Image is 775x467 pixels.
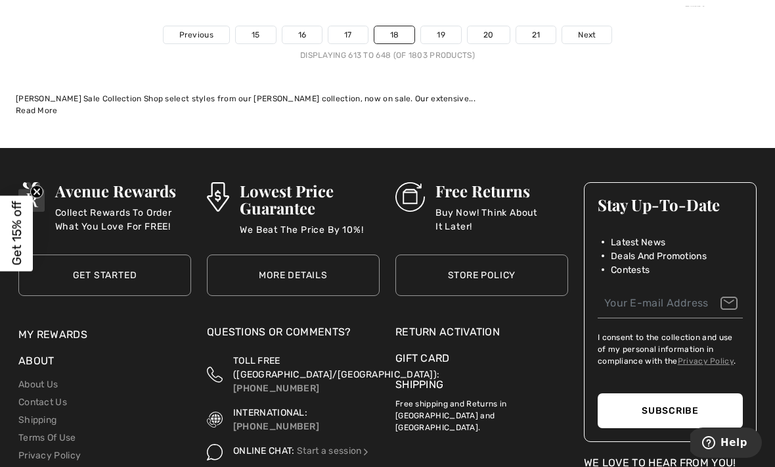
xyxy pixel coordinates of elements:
[18,353,191,376] div: About
[468,26,510,43] a: 20
[179,29,213,41] span: Previous
[598,393,743,428] button: Subscribe
[240,182,380,216] h3: Lowest Price Guarantee
[578,29,596,41] span: Next
[18,450,81,461] a: Privacy Policy
[233,407,307,418] span: INTERNATIONAL:
[395,324,568,340] a: Return Activation
[18,414,56,426] a: Shipping
[562,26,611,43] a: Next
[435,182,568,199] h3: Free Returns
[207,354,223,395] img: Toll Free (Canada/US)
[16,106,58,115] span: Read More
[233,421,319,432] a: [PHONE_NUMBER]
[55,206,191,232] p: Collect Rewards To Order What You Love For FREE!
[164,26,229,43] a: Previous
[395,393,568,433] p: Free shipping and Returns in [GEOGRAPHIC_DATA] and [GEOGRAPHIC_DATA].
[233,355,439,380] span: TOLL FREE ([GEOGRAPHIC_DATA]/[GEOGRAPHIC_DATA]):
[421,26,461,43] a: 19
[207,182,229,212] img: Lowest Price Guarantee
[236,26,276,43] a: 15
[9,201,24,266] span: Get 15% off
[690,428,762,460] iframe: Opens a widget where you can find more information
[18,432,76,443] a: Terms Of Use
[207,406,223,433] img: International
[395,182,425,212] img: Free Returns
[18,182,45,212] img: Avenue Rewards
[233,383,319,394] a: [PHONE_NUMBER]
[30,185,43,199] button: Close teaser
[207,324,380,347] div: Questions or Comments?
[18,397,67,408] a: Contact Us
[18,379,58,390] a: About Us
[611,263,650,277] span: Contests
[240,223,380,249] p: We Beat The Price By 10%!
[598,332,743,367] label: I consent to the collection and use of my personal information in compliance with the .
[207,444,223,460] img: Online Chat
[374,26,415,43] a: 18
[395,378,443,391] a: Shipping
[55,182,191,199] h3: Avenue Rewards
[207,255,380,296] a: More Details
[361,447,370,456] img: Online Chat
[516,26,556,43] a: 21
[598,289,743,318] input: Your E-mail Address
[435,206,568,232] p: Buy Now! Think About It Later!
[233,445,295,456] span: ONLINE CHAT:
[282,26,322,43] a: 16
[18,255,191,296] a: Get Started
[395,255,568,296] a: Store Policy
[328,26,368,43] a: 17
[297,445,371,456] a: Start a session
[611,249,707,263] span: Deals And Promotions
[16,93,759,105] div: [PERSON_NAME] Sale Collection Shop select styles from our [PERSON_NAME] collection, now on sale. ...
[611,235,665,249] span: Latest News
[598,196,743,213] h3: Stay Up-To-Date
[18,328,87,341] a: My Rewards
[678,356,734,366] a: Privacy Policy
[395,351,568,366] a: Gift Card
